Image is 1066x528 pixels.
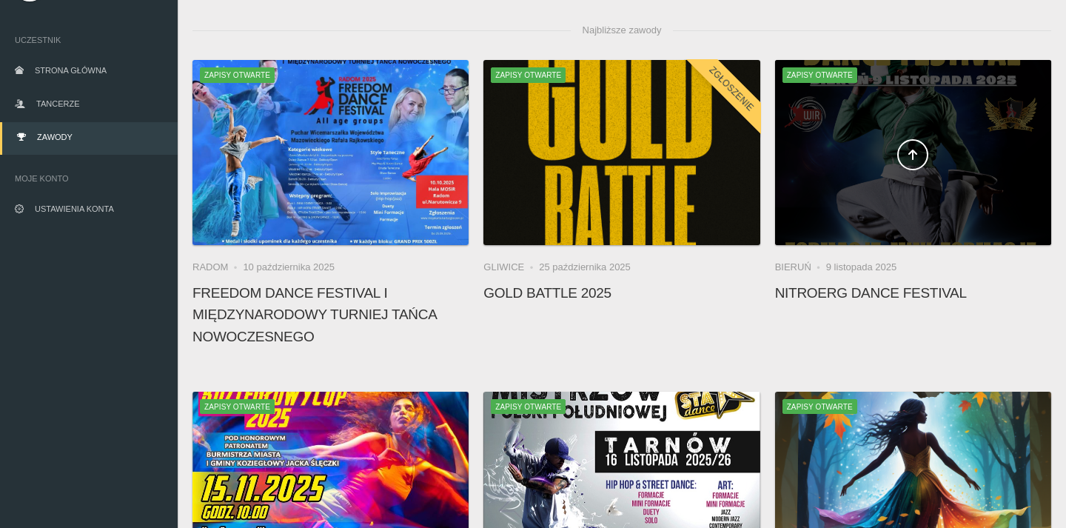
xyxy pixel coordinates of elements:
span: Zapisy otwarte [782,67,857,82]
h4: NitroErg Dance Festival [775,282,1051,304]
h4: FREEDOM DANCE FESTIVAL I Międzynarodowy Turniej Tańca Nowoczesnego [192,282,469,347]
img: FREEDOM DANCE FESTIVAL I Międzynarodowy Turniej Tańca Nowoczesnego [192,60,469,245]
li: 10 października 2025 [243,260,335,275]
li: Bieruń [775,260,826,275]
span: Moje konto [15,171,163,186]
li: Gliwice [483,260,539,275]
span: Zapisy otwarte [782,399,857,414]
span: Zapisy otwarte [491,67,566,82]
li: 9 listopada 2025 [826,260,896,275]
img: Gold Battle 2025 [483,60,760,245]
li: 25 października 2025 [539,260,631,275]
span: Strona główna [35,66,107,75]
a: NitroErg Dance FestivalZapisy otwarte [775,60,1051,245]
span: Zawody [37,133,73,141]
h4: Gold Battle 2025 [483,282,760,304]
span: Najbliższe zawody [571,16,674,45]
span: Zapisy otwarte [200,399,275,414]
span: Zapisy otwarte [491,399,566,414]
a: FREEDOM DANCE FESTIVAL I Międzynarodowy Turniej Tańca NowoczesnegoZapisy otwarte [192,60,469,245]
span: Ustawienia konta [35,204,114,213]
div: Zgłoszenie [684,42,778,136]
span: Zapisy otwarte [200,67,275,82]
a: Gold Battle 2025Zapisy otwarteZgłoszenie [483,60,760,245]
li: Radom [192,260,243,275]
span: Tancerze [36,99,79,108]
span: Uczestnik [15,33,163,47]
